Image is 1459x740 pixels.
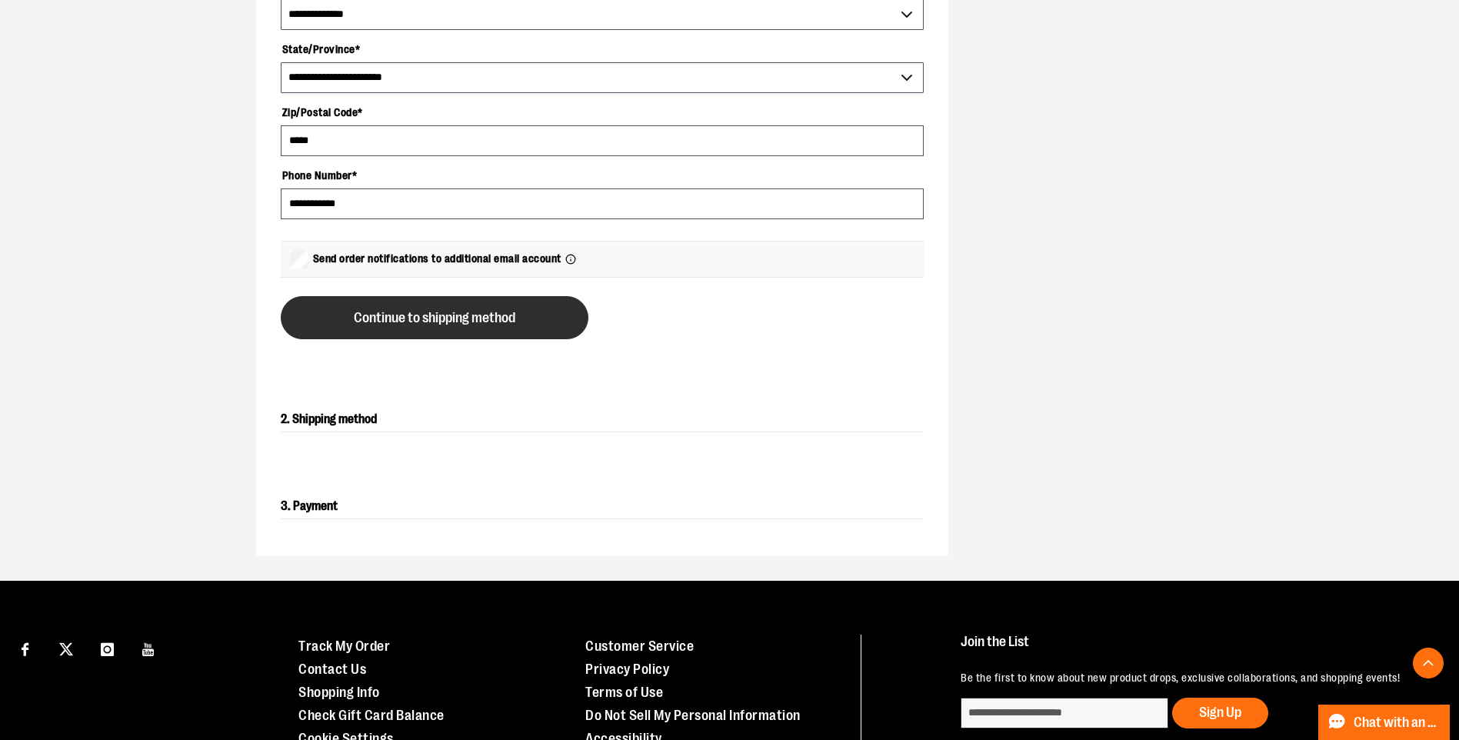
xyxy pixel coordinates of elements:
label: Zip/Postal Code * [281,99,924,125]
button: Sign Up [1172,698,1268,728]
a: Visit our Youtube page [135,635,162,662]
img: Twitter [59,642,73,656]
button: Chat with an Expert [1318,705,1451,740]
span: Sign Up [1199,705,1241,720]
a: Track My Order [298,638,390,654]
span: Send order notifications to additional email account [313,251,561,267]
h2: 2. Shipping method [281,407,924,432]
a: Customer Service [585,638,694,654]
span: Continue to shipping method [354,311,515,325]
label: Phone Number * [281,162,924,188]
a: Shopping Info [298,685,380,700]
h4: Join the List [961,635,1424,663]
button: Back To Top [1413,648,1444,678]
a: Terms of Use [585,685,663,700]
p: Be the first to know about new product drops, exclusive collaborations, and shopping events! [961,671,1424,686]
a: Check Gift Card Balance [298,708,445,723]
a: Do Not Sell My Personal Information [585,708,801,723]
input: enter email [961,698,1168,728]
label: State/Province * [281,36,924,62]
a: Visit our Facebook page [12,635,38,662]
span: Chat with an Expert [1354,715,1441,730]
h2: 3. Payment [281,494,924,519]
a: Visit our X page [53,635,80,662]
a: Privacy Policy [585,662,669,677]
input: Send order notifications to additional email account [290,250,308,268]
a: Visit our Instagram page [94,635,121,662]
a: Contact Us [298,662,366,677]
button: Continue to shipping method [281,296,588,339]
